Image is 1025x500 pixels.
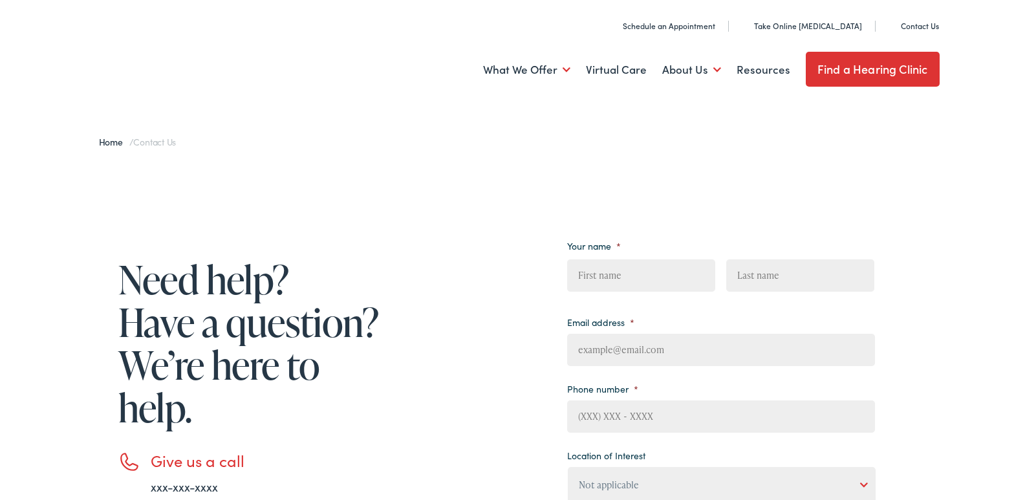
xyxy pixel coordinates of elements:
[662,46,721,94] a: About Us
[99,135,177,148] span: /
[806,52,940,87] a: Find a Hearing Clinic
[567,240,621,252] label: Your name
[609,20,715,31] a: Schedule an Appointment
[567,400,875,433] input: (XXX) XXX - XXXX
[609,19,618,32] img: utility icon
[118,258,383,429] h1: Need help? Have a question? We’re here to help.
[151,479,218,495] a: xxx-xxx-xxxx
[887,19,896,32] img: utility icon
[726,259,874,292] input: Last name
[567,450,645,461] label: Location of Interest
[887,20,939,31] a: Contact Us
[483,46,570,94] a: What We Offer
[567,316,634,328] label: Email address
[567,334,875,366] input: example@email.com
[151,451,383,470] h3: Give us a call
[737,46,790,94] a: Resources
[567,259,715,292] input: First name
[586,46,647,94] a: Virtual Care
[740,20,862,31] a: Take Online [MEDICAL_DATA]
[99,135,129,148] a: Home
[133,135,176,148] span: Contact Us
[567,383,638,395] label: Phone number
[740,19,749,32] img: utility icon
